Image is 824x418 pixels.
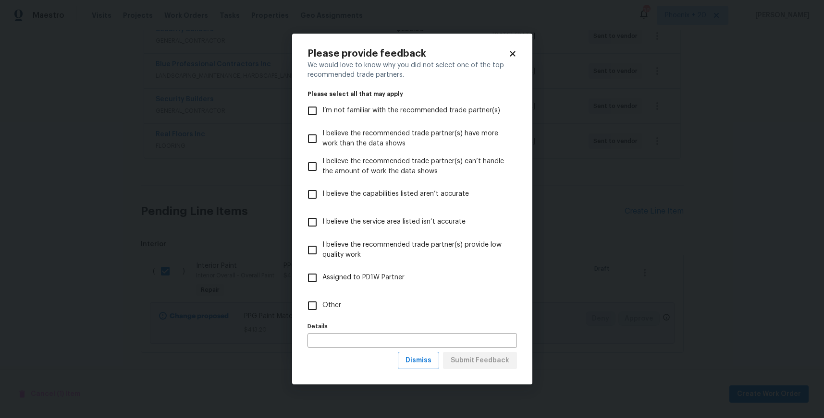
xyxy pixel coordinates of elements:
[307,323,517,329] label: Details
[322,106,500,116] span: I’m not familiar with the recommended trade partner(s)
[307,49,508,59] h2: Please provide feedback
[322,129,509,149] span: I believe the recommended trade partner(s) have more work than the data shows
[307,91,517,97] legend: Please select all that may apply
[322,189,469,199] span: I believe the capabilities listed aren’t accurate
[322,300,341,311] span: Other
[322,156,509,177] span: I believe the recommended trade partner(s) can’t handle the amount of work the data shows
[398,352,439,370] button: Dismiss
[322,273,405,283] span: Assigned to PD1W Partner
[322,217,466,227] span: I believe the service area listed isn’t accurate
[322,240,509,260] span: I believe the recommended trade partner(s) provide low quality work
[406,355,431,367] span: Dismiss
[307,60,517,80] div: We would love to know why you did not select one of the top recommended trade partners.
